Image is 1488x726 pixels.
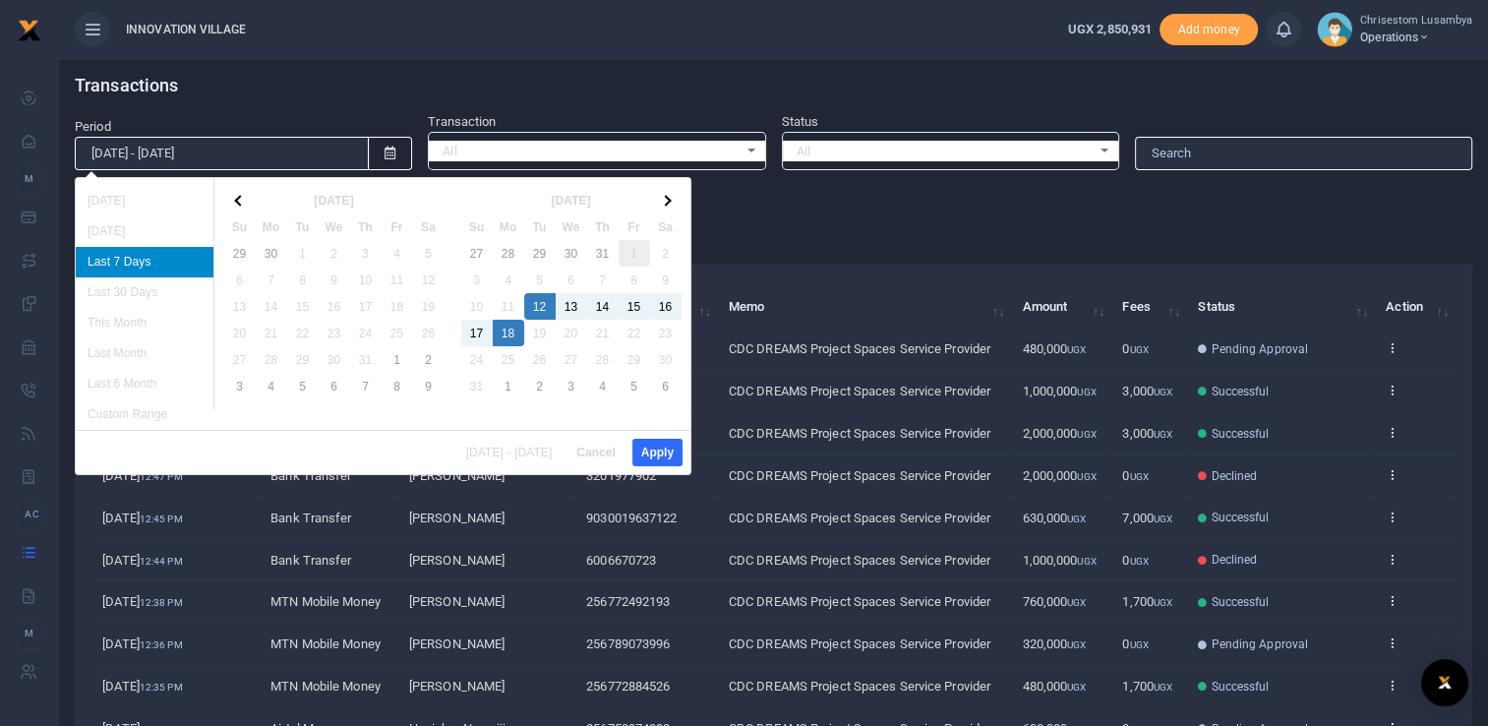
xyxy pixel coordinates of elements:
[256,320,287,346] td: 21
[729,679,990,694] span: CDC DREAMS Project Spaces Service Provider
[224,240,256,267] td: 29
[382,346,413,373] td: 1
[140,514,183,524] small: 12:45 PM
[556,213,587,240] th: We
[413,373,445,399] td: 9
[1122,594,1172,609] span: 1,700
[1154,429,1172,440] small: UGX
[1077,471,1096,482] small: UGX
[287,346,319,373] td: 29
[1022,468,1096,483] span: 2,000,000
[587,373,619,399] td: 4
[287,267,319,293] td: 8
[409,468,505,483] span: [PERSON_NAME]
[350,373,382,399] td: 7
[1122,553,1148,568] span: 0
[1211,593,1269,611] span: Successful
[1160,14,1258,46] li: Toup your wallet
[256,267,287,293] td: 7
[140,682,183,693] small: 12:35 PM
[18,22,41,36] a: logo-small logo-large logo-large
[1211,383,1269,400] span: Successful
[493,240,524,267] td: 28
[102,468,182,483] span: [DATE]
[18,19,41,42] img: logo-small
[287,320,319,346] td: 22
[493,293,524,320] td: 11
[270,553,351,568] span: Bank Transfer
[409,594,505,609] span: [PERSON_NAME]
[461,320,493,346] td: 17
[556,293,587,320] td: 13
[102,679,182,694] span: [DATE]
[650,293,682,320] td: 16
[140,597,183,608] small: 12:38 PM
[619,293,650,320] td: 15
[382,267,413,293] td: 11
[1154,597,1172,608] small: UGX
[619,213,650,240] th: Fr
[76,369,213,399] li: Last 6 Month
[1077,556,1096,567] small: UGX
[524,320,556,346] td: 19
[102,553,182,568] span: [DATE]
[1129,344,1148,355] small: UGX
[287,213,319,240] th: Tu
[1122,468,1148,483] span: 0
[782,112,819,132] label: Status
[493,320,524,346] td: 18
[1211,340,1308,358] span: Pending Approval
[586,636,670,651] span: 256789073996
[461,293,493,320] td: 10
[76,277,213,308] li: Last 30 Days
[556,373,587,399] td: 3
[1129,471,1148,482] small: UGX
[76,338,213,369] li: Last Month
[1160,21,1258,35] a: Add money
[76,308,213,338] li: This Month
[319,373,350,399] td: 6
[1129,639,1148,650] small: UGX
[1011,286,1111,329] th: Amount: activate to sort column ascending
[102,511,182,525] span: [DATE]
[493,213,524,240] th: Mo
[413,293,445,320] td: 19
[729,468,990,483] span: CDC DREAMS Project Spaces Service Provider
[270,511,351,525] span: Bank Transfer
[1154,682,1172,693] small: UGX
[1068,20,1152,39] a: UGX 2,850,931
[409,511,505,525] span: [PERSON_NAME]
[413,213,445,240] th: Sa
[461,346,493,373] td: 24
[524,293,556,320] td: 12
[1067,514,1086,524] small: UGX
[587,346,619,373] td: 28
[287,293,319,320] td: 15
[1211,551,1257,569] span: Declined
[1067,344,1086,355] small: UGX
[319,267,350,293] td: 9
[1122,511,1172,525] span: 7,000
[1211,635,1308,653] span: Pending Approval
[1022,341,1086,356] span: 480,000
[1060,20,1160,39] li: Wallet ballance
[224,213,256,240] th: Su
[16,498,42,530] li: Ac
[1111,286,1187,329] th: Fees: activate to sort column ascending
[619,320,650,346] td: 22
[270,594,381,609] span: MTN Mobile Money
[413,267,445,293] td: 12
[586,594,670,609] span: 256772492193
[632,439,683,466] button: Apply
[556,346,587,373] td: 27
[1077,387,1096,397] small: UGX
[382,213,413,240] th: Fr
[1067,639,1086,650] small: UGX
[443,142,737,161] span: All
[586,679,670,694] span: 256772884526
[466,447,561,458] span: [DATE] - [DATE]
[256,373,287,399] td: 4
[428,112,496,132] label: Transaction
[729,341,990,356] span: CDC DREAMS Project Spaces Service Provider
[1211,509,1269,526] span: Successful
